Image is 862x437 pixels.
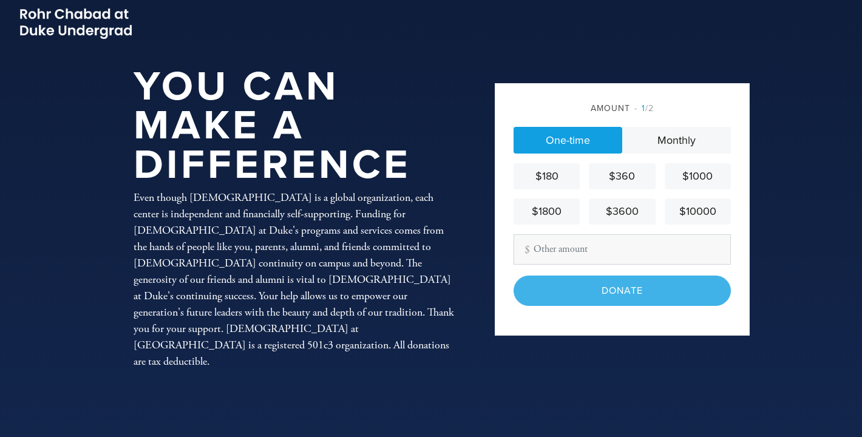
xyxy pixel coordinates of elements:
span: /2 [634,103,654,113]
a: One-time [514,127,622,154]
a: $1000 [665,163,731,189]
span: 1 [642,103,645,113]
div: $1800 [518,203,575,220]
h1: You Can Make a Difference [134,67,455,185]
div: Amount [514,102,731,115]
img: Picture2_0.png [18,6,134,41]
div: $3600 [594,203,650,220]
div: $180 [518,168,575,185]
a: Monthly [622,127,731,154]
a: $360 [589,163,655,189]
div: Even though [DEMOGRAPHIC_DATA] is a global organization, each center is independent and financial... [134,189,455,370]
a: $180 [514,163,580,189]
div: $360 [594,168,650,185]
a: $1800 [514,198,580,225]
div: $10000 [670,203,726,220]
a: $10000 [665,198,731,225]
a: $3600 [589,198,655,225]
div: $1000 [670,168,726,185]
input: Other amount [514,234,731,265]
